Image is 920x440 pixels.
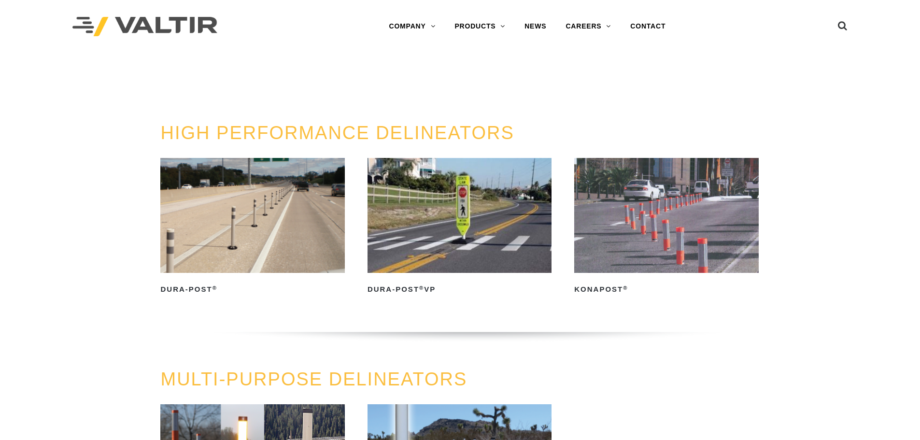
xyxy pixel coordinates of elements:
[368,158,552,297] a: Dura-Post®VP
[160,123,514,143] a: HIGH PERFORMANCE DELINEATORS
[621,17,675,36] a: CONTACT
[445,17,515,36] a: PRODUCTS
[160,158,344,297] a: Dura-Post®
[556,17,621,36] a: CAREERS
[574,158,758,297] a: KonaPost®
[160,369,467,389] a: MULTI-PURPOSE DELINEATORS
[379,17,445,36] a: COMPANY
[368,282,552,297] h2: Dura-Post VP
[515,17,556,36] a: NEWS
[72,17,217,37] img: Valtir
[623,285,628,291] sup: ®
[160,282,344,297] h2: Dura-Post
[419,285,424,291] sup: ®
[574,282,758,297] h2: KonaPost
[212,285,217,291] sup: ®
